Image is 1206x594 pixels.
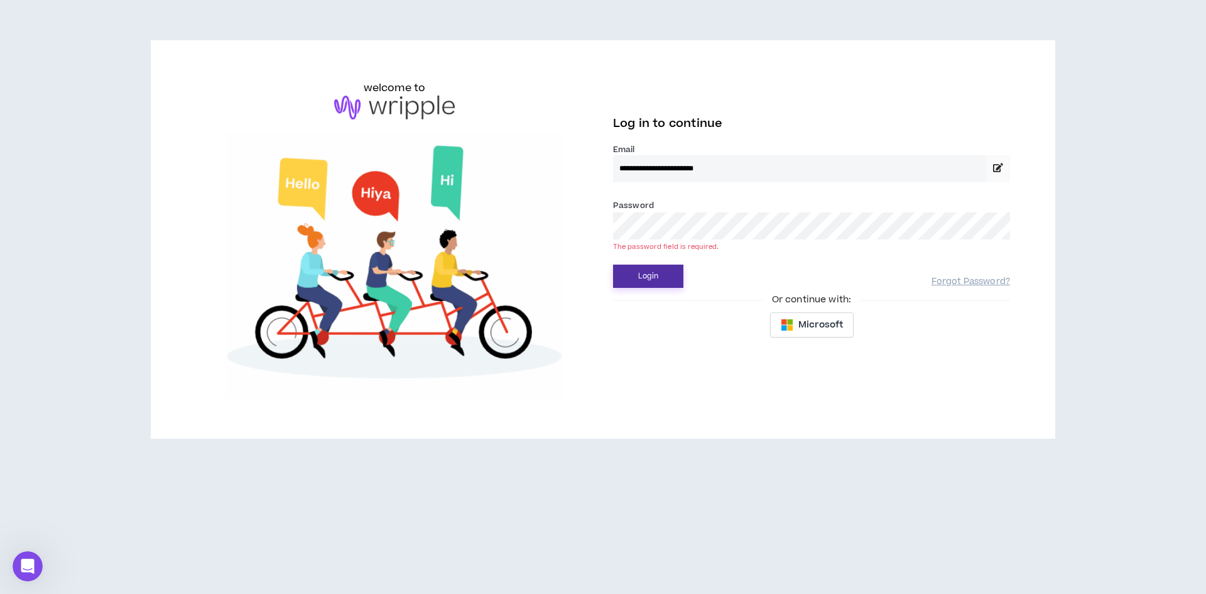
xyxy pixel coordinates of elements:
div: The password field is required. [613,242,1010,251]
button: Microsoft [770,312,854,338]
img: logo-brand.png [334,96,455,119]
span: Microsoft [798,318,843,332]
label: Email [613,144,1010,155]
h6: welcome to [364,80,426,96]
span: Log in to continue [613,116,722,131]
img: Welcome to Wripple [196,132,593,399]
iframe: Intercom live chat [13,551,43,581]
span: Or continue with: [763,293,860,307]
a: Forgot Password? [932,276,1010,288]
button: Login [613,265,683,288]
label: Password [613,200,654,211]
